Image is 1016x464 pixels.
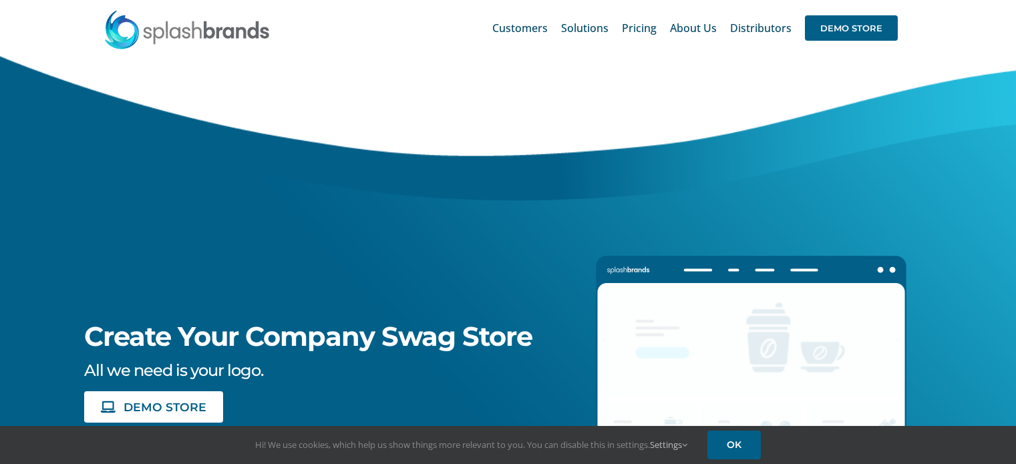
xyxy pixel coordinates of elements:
[730,7,792,49] a: Distributors
[730,23,792,33] span: Distributors
[124,401,206,413] span: DEMO STORE
[84,391,223,423] a: DEMO STORE
[650,439,687,451] a: Settings
[805,15,898,41] span: DEMO STORE
[492,7,898,49] nav: Main Menu
[670,23,717,33] span: About Us
[492,7,548,49] a: Customers
[805,7,898,49] a: DEMO STORE
[255,439,687,451] span: Hi! We use cookies, which help us show things more relevant to you. You can disable this in setti...
[84,361,263,380] span: All we need is your logo.
[84,320,532,353] span: Create Your Company Swag Store
[707,431,761,459] a: OK
[561,23,609,33] span: Solutions
[492,23,548,33] span: Customers
[622,7,657,49] a: Pricing
[104,9,271,49] img: SplashBrands.com Logo
[622,23,657,33] span: Pricing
